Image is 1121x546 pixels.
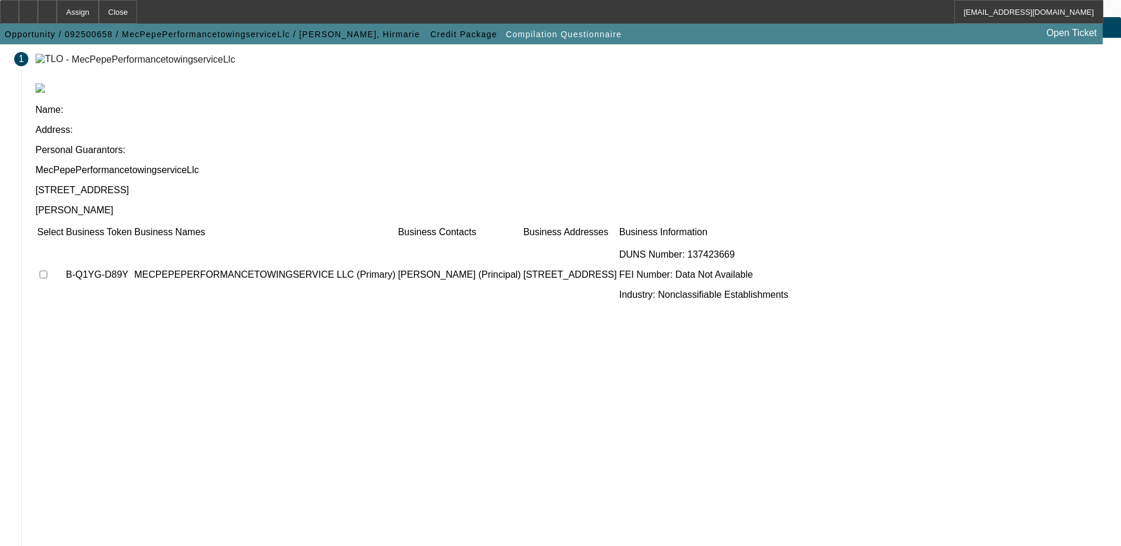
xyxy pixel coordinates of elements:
p: [PERSON_NAME] [35,205,1107,216]
span: Compilation Questionnaire [506,30,622,39]
p: Address: [35,125,1107,135]
img: TLO [35,54,63,64]
div: - MecPepePerformancetowingserviceLlc [66,54,235,64]
td: Business Contacts [397,226,521,238]
p: DUNS Number: 137423669 [619,249,788,260]
span: Opportunity / 092500658 / MecPepePerformancetowingserviceLlc / [PERSON_NAME], Hirmarie [5,30,420,39]
td: Business Information [619,226,789,238]
td: B-Q1YG-D89Y [65,239,132,310]
button: Compilation Questionnaire [503,24,625,45]
span: Credit Package [430,30,497,39]
span: 1 [19,54,24,64]
img: tlo.png [35,83,45,93]
p: Industry: Nonclassifiable Establishments [619,290,788,300]
a: Open Ticket [1042,23,1101,43]
td: Business Names [134,226,396,238]
p: Name: [35,105,1107,115]
p: [PERSON_NAME] (Principal) [398,269,521,280]
p: MecPepePerformancetowingserviceLlc [35,165,1107,175]
td: Business Token [65,226,132,238]
p: [STREET_ADDRESS] [35,185,1107,196]
p: FEI Number: Data Not Available [619,269,788,280]
p: MECPEPEPERFORMANCETOWINGSERVICE LLC (Primary) [134,269,395,280]
td: Business Addresses [522,226,617,238]
p: [STREET_ADDRESS] [523,269,616,280]
button: Credit Package [427,24,500,45]
td: Select [37,226,64,238]
p: Personal Guarantors: [35,145,1107,155]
